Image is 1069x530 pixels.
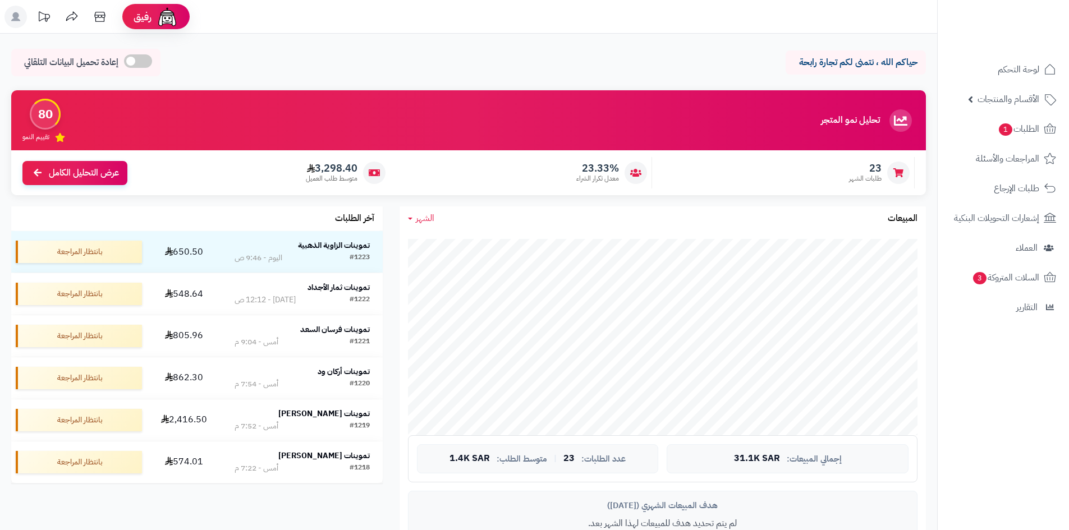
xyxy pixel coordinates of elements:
td: 574.01 [146,441,222,483]
a: المراجعات والأسئلة [944,145,1062,172]
a: العملاء [944,234,1062,261]
td: 862.30 [146,357,222,399]
span: السلات المتروكة [972,270,1039,285]
h3: آخر الطلبات [335,214,374,224]
strong: تموينات أركان ود [318,366,370,377]
a: عرض التحليل الكامل [22,161,127,185]
div: أمس - 9:04 م [235,337,278,348]
a: الشهر [408,212,434,225]
a: التقارير [944,294,1062,321]
strong: تموينات فرسان السعد [300,324,370,335]
strong: تموينات ثمار الأجداد [308,282,370,293]
p: لم يتم تحديد هدف للمبيعات لهذا الشهر بعد. [417,517,909,530]
span: متوسط الطلب: [497,454,547,464]
td: 650.50 [146,231,222,273]
span: إشعارات التحويلات البنكية [954,210,1039,226]
div: هدف المبيعات الشهري ([DATE]) [417,500,909,511]
span: الشهر [416,211,434,225]
span: العملاء [1016,240,1038,256]
span: | [554,454,557,463]
div: أمس - 7:22 م [235,463,278,474]
div: اليوم - 9:46 ص [235,252,282,264]
span: طلبات الإرجاع [994,181,1039,196]
h3: تحليل نمو المتجر [821,116,880,126]
span: 1 [998,123,1013,136]
div: أمس - 7:54 م [235,379,278,390]
h3: المبيعات [888,214,917,224]
span: عرض التحليل الكامل [49,167,119,179]
span: إجمالي المبيعات: [787,454,842,464]
span: معدل تكرار الشراء [576,174,619,183]
div: أمس - 7:52 م [235,421,278,432]
img: ai-face.png [156,6,178,28]
span: التقارير [1016,299,1038,315]
div: #1222 [350,294,370,306]
a: الطلبات1 [944,116,1062,142]
span: الأقسام والمنتجات [978,91,1039,107]
a: تحديثات المنصة [30,6,58,31]
span: 31.1K SAR [734,454,780,464]
div: #1218 [350,463,370,474]
div: #1221 [350,337,370,348]
div: #1219 [350,421,370,432]
div: بانتظار المراجعة [16,241,142,263]
a: طلبات الإرجاع [944,175,1062,202]
td: 548.64 [146,273,222,315]
span: 3,298.40 [306,162,357,174]
span: إعادة تحميل البيانات التلقائي [24,56,118,69]
span: 23 [563,454,575,464]
span: الطلبات [998,121,1039,137]
div: #1220 [350,379,370,390]
span: عدد الطلبات: [581,454,626,464]
strong: تموينات الزاوية الذهبية [298,239,370,251]
p: حياكم الله ، نتمنى لكم تجارة رابحة [794,56,917,69]
span: 1.4K SAR [449,454,490,464]
td: 2,416.50 [146,399,222,441]
span: رفيق [134,10,152,24]
div: بانتظار المراجعة [16,367,142,389]
td: 805.96 [146,315,222,357]
span: متوسط طلب العميل [306,174,357,183]
span: 23.33% [576,162,619,174]
span: لوحة التحكم [998,62,1039,77]
a: السلات المتروكة3 [944,264,1062,291]
div: بانتظار المراجعة [16,283,142,305]
strong: تموينات [PERSON_NAME] [278,450,370,462]
a: لوحة التحكم [944,56,1062,83]
div: بانتظار المراجعة [16,409,142,431]
div: [DATE] - 12:12 ص [235,294,296,306]
strong: تموينات [PERSON_NAME] [278,408,370,420]
a: إشعارات التحويلات البنكية [944,205,1062,232]
span: تقييم النمو [22,132,49,142]
span: طلبات الشهر [849,174,882,183]
div: بانتظار المراجعة [16,451,142,473]
span: 3 [972,271,987,285]
img: logo-2.png [993,19,1058,42]
span: المراجعات والأسئلة [976,151,1039,167]
div: بانتظار المراجعة [16,325,142,347]
div: #1223 [350,252,370,264]
span: 23 [849,162,882,174]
